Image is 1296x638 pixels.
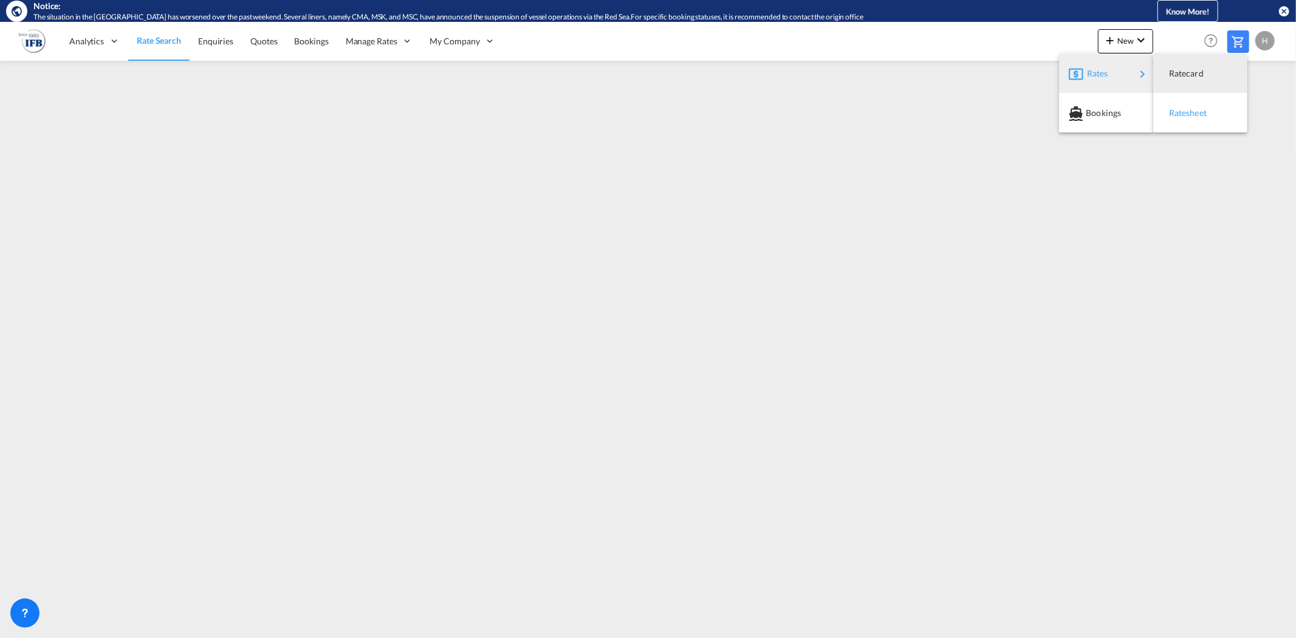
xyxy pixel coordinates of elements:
div: Bookings [1069,98,1143,128]
button: Bookings [1059,93,1153,132]
span: Bookings [1086,101,1099,125]
span: Ratesheet [1169,101,1182,125]
md-icon: icon-chevron-right [1136,67,1150,81]
span: Ratecard [1169,61,1182,86]
span: Rates [1087,61,1102,86]
div: Ratecard [1163,58,1238,89]
div: Ratesheet [1163,98,1238,128]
